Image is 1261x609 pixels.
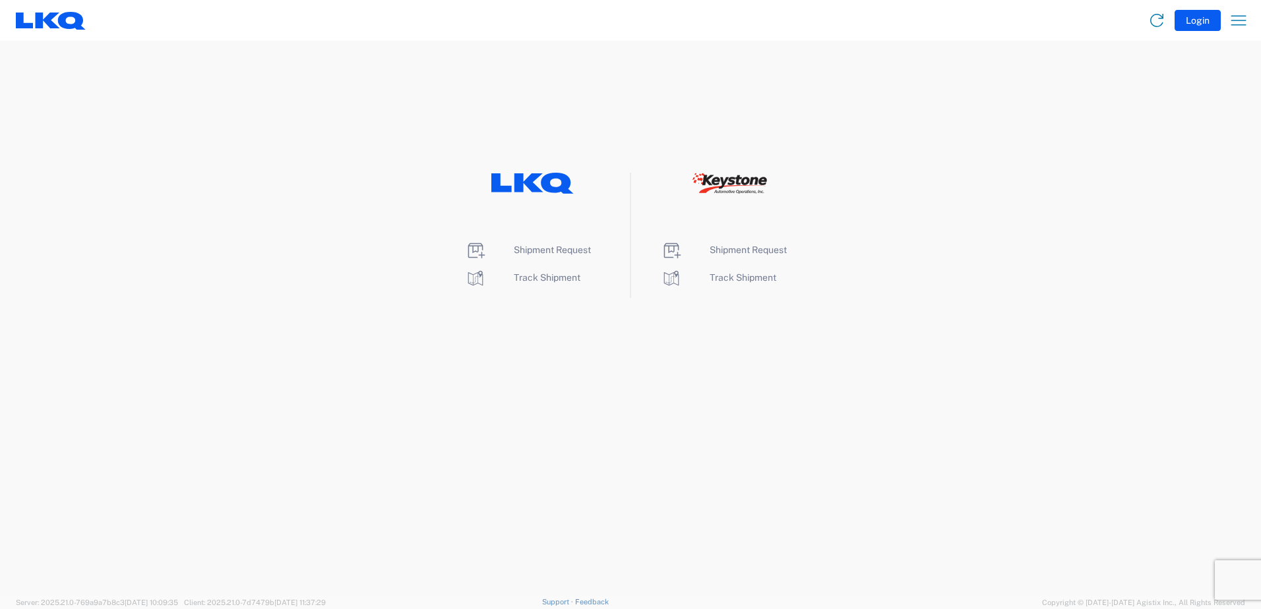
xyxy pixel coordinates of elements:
span: [DATE] 10:09:35 [125,598,178,606]
span: Track Shipment [514,272,580,283]
span: Copyright © [DATE]-[DATE] Agistix Inc., All Rights Reserved [1042,596,1245,608]
span: Client: 2025.21.0-7d7479b [184,598,326,606]
span: Server: 2025.21.0-769a9a7b8c3 [16,598,178,606]
a: Track Shipment [661,272,776,283]
a: Track Shipment [465,272,580,283]
a: Feedback [575,598,609,606]
span: Shipment Request [710,245,787,255]
a: Shipment Request [661,245,787,255]
button: Login [1175,10,1221,31]
span: Track Shipment [710,272,776,283]
span: Shipment Request [514,245,591,255]
a: Shipment Request [465,245,591,255]
a: Support [542,598,575,606]
span: [DATE] 11:37:29 [274,598,326,606]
